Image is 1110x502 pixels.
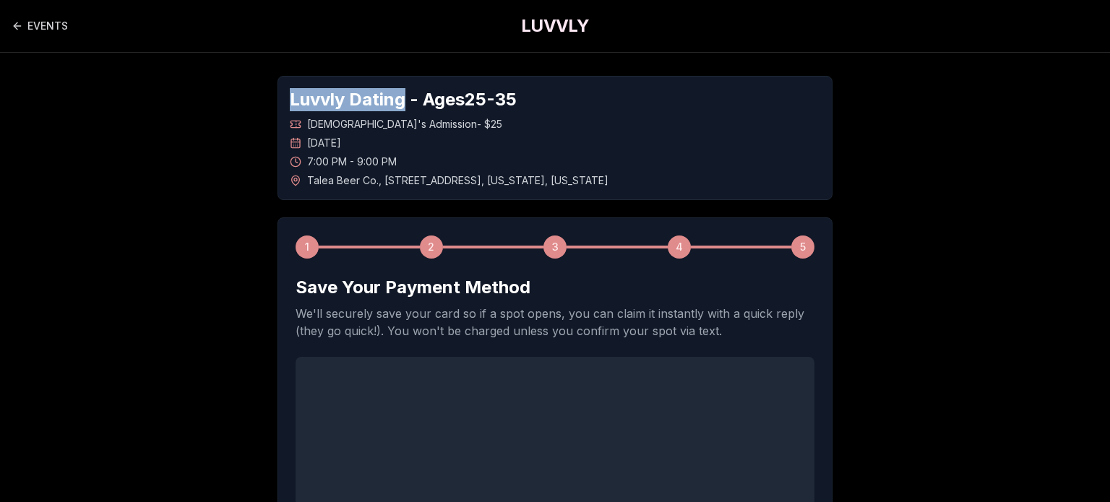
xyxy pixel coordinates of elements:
[668,235,691,259] div: 4
[307,155,397,169] span: 7:00 PM - 9:00 PM
[307,173,608,188] span: Talea Beer Co. , [STREET_ADDRESS] , [US_STATE] , [US_STATE]
[296,235,319,259] div: 1
[420,235,443,259] div: 2
[12,12,68,40] a: Back to events
[791,235,814,259] div: 5
[290,88,820,111] h1: Luvvly Dating - Ages 25 - 35
[521,14,589,38] a: LUVVLY
[307,117,502,131] span: [DEMOGRAPHIC_DATA]'s Admission - $25
[296,276,814,299] h2: Save Your Payment Method
[543,235,567,259] div: 3
[307,136,341,150] span: [DATE]
[296,305,814,339] p: We'll securely save your card so if a spot opens, you can claim it instantly with a quick reply (...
